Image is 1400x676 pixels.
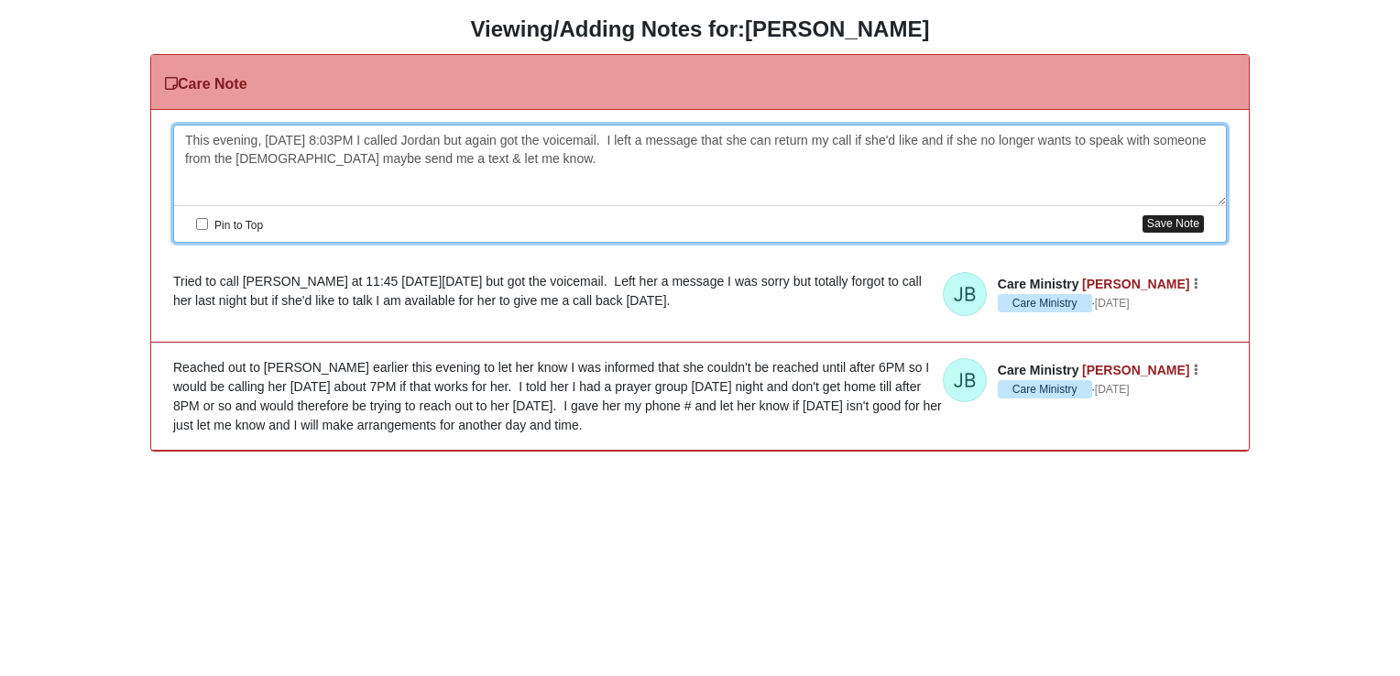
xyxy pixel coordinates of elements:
span: Care Ministry [998,363,1079,377]
div: This evening, [DATE] 8:03PM I called Jordan but again got the voicemail. I left a message that sh... [174,125,1226,206]
a: [PERSON_NAME] [1082,277,1189,291]
span: Care Ministry [998,294,1092,312]
h3: Care Note [165,75,247,93]
span: Care Ministry [998,277,1079,291]
img: Judy Boyle [943,358,987,402]
input: Pin to Top [196,218,208,230]
div: Reached out to [PERSON_NAME] earlier this evening to let her know I was informed that she couldn'... [173,358,1227,435]
a: [DATE] [1095,295,1130,311]
strong: [PERSON_NAME] [745,16,929,41]
span: · [998,294,1095,312]
time: September 27, 2025, 11:46 AM [1095,297,1130,310]
h3: Viewing/Adding Notes for: [14,16,1386,43]
span: Pin to Top [214,219,263,232]
button: Save Note [1143,215,1204,233]
a: [PERSON_NAME] [1082,363,1189,377]
span: · [998,380,1095,398]
time: September 24, 2025, 10:32 PM [1095,383,1130,396]
img: Judy Boyle [943,272,987,316]
a: [DATE] [1095,381,1130,398]
div: Tried to call [PERSON_NAME] at 11:45 [DATE][DATE] but got the voicemail. Left her a message I was... [173,272,1227,311]
span: Care Ministry [998,380,1092,398]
